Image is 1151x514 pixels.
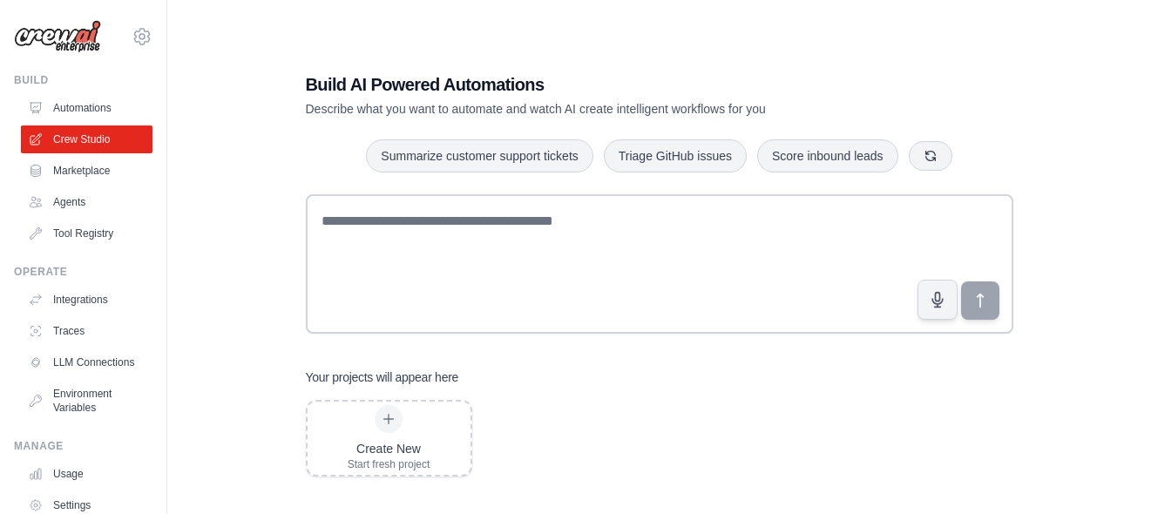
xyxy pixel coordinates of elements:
a: Usage [21,460,152,488]
a: Marketplace [21,157,152,185]
div: Manage [14,439,152,453]
button: Get new suggestions [909,141,952,171]
h3: Your projects will appear here [306,369,459,386]
a: Environment Variables [21,380,152,422]
p: Describe what you want to automate and watch AI create intelligent workflows for you [306,100,891,118]
h1: Build AI Powered Automations [306,72,891,97]
button: Triage GitHub issues [604,139,747,172]
a: Automations [21,94,152,122]
div: Operate [14,265,152,279]
a: LLM Connections [21,348,152,376]
div: Start fresh project [348,457,430,471]
a: Tool Registry [21,220,152,247]
button: Click to speak your automation idea [917,280,958,320]
button: Summarize customer support tickets [366,139,592,172]
div: Build [14,73,152,87]
a: Agents [21,188,152,216]
img: Logo [14,20,101,53]
button: Score inbound leads [757,139,898,172]
div: Create New [348,440,430,457]
a: Traces [21,317,152,345]
a: Integrations [21,286,152,314]
a: Crew Studio [21,125,152,153]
